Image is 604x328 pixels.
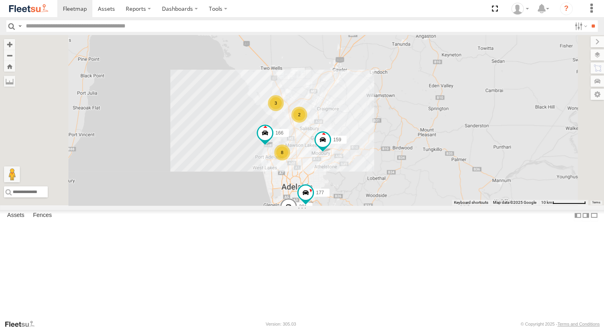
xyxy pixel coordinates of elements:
[268,95,284,111] div: 3
[4,320,41,328] a: Visit our Website
[560,2,573,15] i: ?
[266,322,296,326] div: Version: 305.03
[274,144,290,160] div: 8
[541,200,552,205] span: 10 km
[454,200,488,205] button: Keyboard shortcuts
[17,20,23,32] label: Search Query
[275,131,283,136] span: 166
[493,200,536,205] span: Map data ©2025 Google
[509,3,532,15] div: Kellie Roberts
[291,107,307,123] div: 2
[571,20,588,32] label: Search Filter Options
[8,3,49,14] img: fleetsu-logo-horizontal.svg
[590,210,598,221] label: Hide Summary Table
[3,210,28,221] label: Assets
[520,322,600,326] div: © Copyright 2025 -
[590,89,604,100] label: Map Settings
[4,50,15,61] button: Zoom out
[4,61,15,72] button: Zoom Home
[574,210,582,221] label: Dock Summary Table to the Left
[582,210,590,221] label: Dock Summary Table to the Right
[333,137,341,143] span: 159
[316,190,324,195] span: 177
[539,200,588,205] button: Map Scale: 10 km per 80 pixels
[592,201,600,204] a: Terms
[4,76,15,87] label: Measure
[4,166,20,182] button: Drag Pegman onto the map to open Street View
[4,39,15,50] button: Zoom in
[29,210,56,221] label: Fences
[557,322,600,326] a: Terms and Conditions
